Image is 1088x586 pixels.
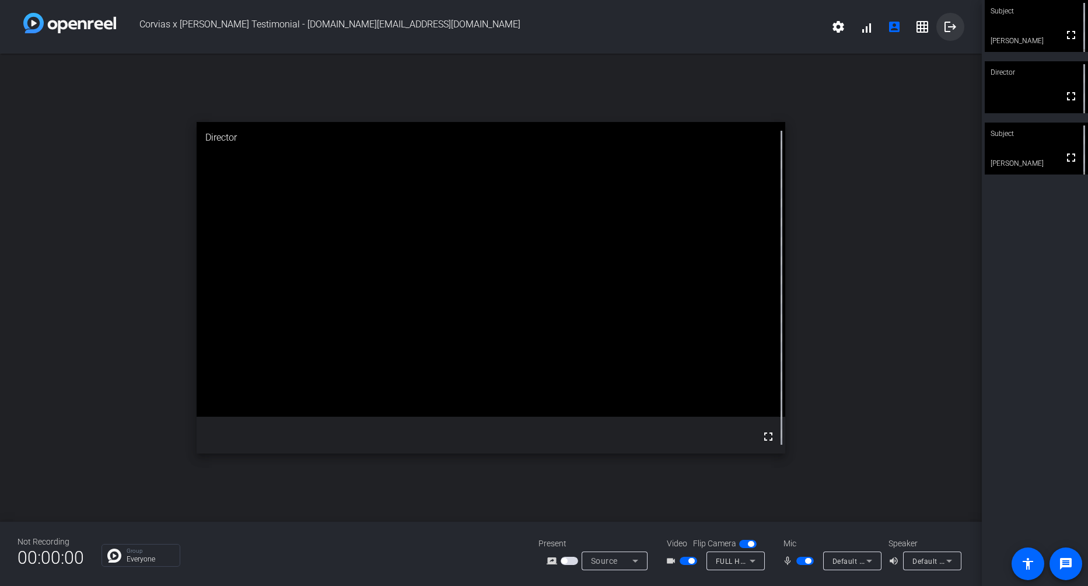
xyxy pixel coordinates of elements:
span: FULL HD 1080P Webcam (2ef4:4255) [716,556,844,566]
mat-icon: fullscreen [1064,28,1078,42]
div: Speaker [888,538,958,550]
p: Everyone [127,556,174,563]
span: Flip Camera [693,538,736,550]
span: Corvias x [PERSON_NAME] Testimonial - [DOMAIN_NAME][EMAIL_ADDRESS][DOMAIN_NAME] [116,13,824,41]
button: signal_cellular_alt [852,13,880,41]
p: Group [127,548,174,554]
span: 00:00:00 [18,543,84,572]
mat-icon: videocam_outline [666,554,680,568]
span: Video [667,538,687,550]
img: white-gradient.svg [23,13,116,33]
mat-icon: accessibility [1021,557,1035,571]
mat-icon: volume_up [888,554,902,568]
div: Mic [772,538,888,550]
div: Not Recording [18,536,84,548]
mat-icon: message [1059,557,1073,571]
span: Default - Headset Microphone (Poly Blackwire 3315 Series) (047f:430d) [832,556,1076,566]
mat-icon: screen_share_outline [547,554,561,568]
mat-icon: fullscreen [1064,89,1078,103]
mat-icon: account_box [887,20,901,34]
img: Chat Icon [107,549,121,563]
mat-icon: grid_on [915,20,929,34]
div: Present [538,538,655,550]
mat-icon: logout [943,20,957,34]
div: Subject [985,123,1088,145]
mat-icon: settings [831,20,845,34]
mat-icon: fullscreen [1064,151,1078,165]
span: Source [591,556,618,566]
mat-icon: fullscreen [761,430,775,444]
div: Director [985,61,1088,83]
div: Director [197,122,786,154]
mat-icon: mic_none [782,554,796,568]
